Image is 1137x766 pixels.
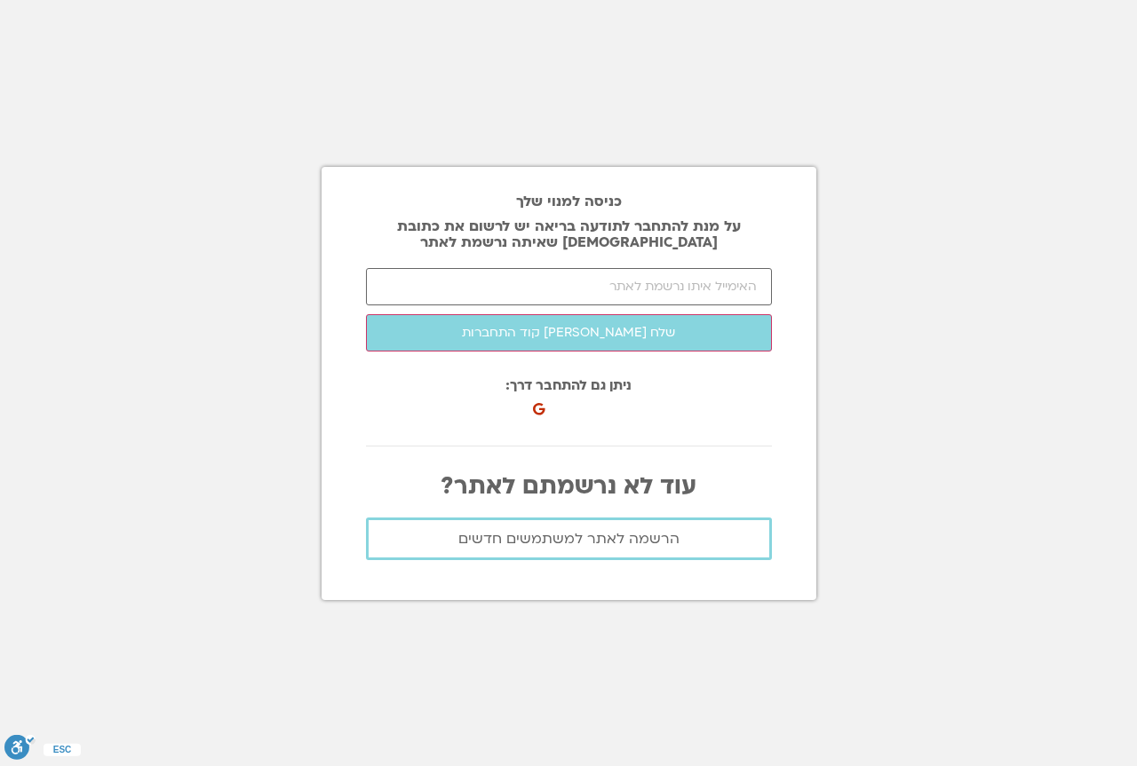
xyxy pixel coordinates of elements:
[366,473,772,500] p: עוד לא נרשמתם לאתר?
[458,531,680,547] span: הרשמה לאתר למשתמשים חדשים
[366,193,772,209] h2: כניסה למנוי שלך
[366,517,772,560] a: הרשמה לאתר למשתמשים חדשים
[366,218,772,250] p: על מנת להתחבר לתודעה בריאה יש לרשום את כתובת [DEMOGRAPHIC_DATA] שאיתה נרשמת לאתר
[366,268,772,305] input: האימייל איתו נרשמת לאתר
[366,314,772,351] button: שלח [PERSON_NAME] קוד התחברות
